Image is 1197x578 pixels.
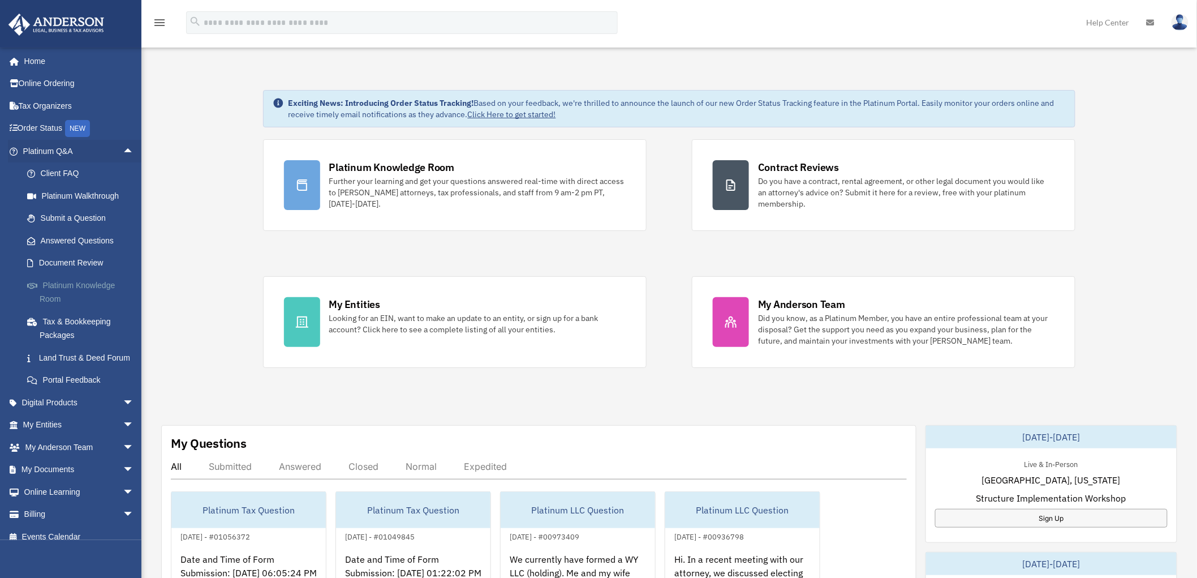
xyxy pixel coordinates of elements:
[16,185,151,207] a: Platinum Walkthrough
[1015,457,1087,469] div: Live & In-Person
[16,310,151,346] a: Tax & Bookkeeping Packages
[464,461,507,472] div: Expedited
[329,175,626,209] div: Further your learning and get your questions answered real-time with direct access to [PERSON_NAM...
[758,312,1054,346] div: Did you know, as a Platinum Member, you have an entire professional team at your disposal? Get th...
[501,492,655,528] div: Platinum LLC Question
[189,15,201,28] i: search
[123,459,145,482] span: arrow_drop_down
[665,492,820,528] div: Platinum LLC Question
[8,503,151,526] a: Billingarrow_drop_down
[336,530,424,542] div: [DATE] - #01049845
[8,95,151,117] a: Tax Organizers
[153,16,166,29] i: menu
[8,459,151,481] a: My Documentsarrow_drop_down
[692,276,1075,368] a: My Anderson Team Did you know, as a Platinum Member, you have an entire professional team at your...
[8,117,151,140] a: Order StatusNEW
[123,481,145,504] span: arrow_drop_down
[123,503,145,526] span: arrow_drop_down
[171,530,259,542] div: [DATE] - #01056372
[8,50,145,72] a: Home
[209,461,252,472] div: Submitted
[976,491,1126,505] span: Structure Implementation Workshop
[8,414,151,436] a: My Entitiesarrow_drop_down
[16,274,151,310] a: Platinum Knowledge Room
[926,426,1177,448] div: [DATE]-[DATE]
[123,414,145,437] span: arrow_drop_down
[263,276,647,368] a: My Entities Looking for an EIN, want to make an update to an entity, or sign up for a bank accoun...
[329,160,455,174] div: Platinum Knowledge Room
[926,553,1177,575] div: [DATE]-[DATE]
[171,492,326,528] div: Platinum Tax Question
[329,312,626,335] div: Looking for an EIN, want to make an update to an entity, or sign up for a bank account? Click her...
[348,461,378,472] div: Closed
[16,229,151,252] a: Answered Questions
[8,72,151,95] a: Online Ordering
[5,14,107,36] img: Anderson Advisors Platinum Portal
[16,252,151,275] a: Document Review
[8,481,151,503] a: Online Learningarrow_drop_down
[16,346,151,369] a: Land Trust & Deed Forum
[758,175,1054,209] div: Do you have a contract, rental agreement, or other legal document you would like an attorney's ad...
[935,509,1168,528] a: Sign Up
[468,109,556,119] a: Click Here to get started!
[692,139,1075,231] a: Contract Reviews Do you have a contract, rental agreement, or other legal document you would like...
[171,435,247,452] div: My Questions
[8,525,151,548] a: Events Calendar
[16,369,151,392] a: Portal Feedback
[982,473,1121,487] span: [GEOGRAPHIC_DATA], [US_STATE]
[123,391,145,414] span: arrow_drop_down
[329,297,380,311] div: My Entities
[501,530,588,542] div: [DATE] - #00973409
[8,140,151,162] a: Platinum Q&Aarrow_drop_up
[406,461,437,472] div: Normal
[171,461,182,472] div: All
[8,391,151,414] a: Digital Productsarrow_drop_down
[8,436,151,459] a: My Anderson Teamarrow_drop_down
[336,492,490,528] div: Platinum Tax Question
[758,160,839,174] div: Contract Reviews
[153,20,166,29] a: menu
[1172,14,1189,31] img: User Pic
[123,436,145,459] span: arrow_drop_down
[65,120,90,137] div: NEW
[16,207,151,230] a: Submit a Question
[16,162,151,185] a: Client FAQ
[263,139,647,231] a: Platinum Knowledge Room Further your learning and get your questions answered real-time with dire...
[279,461,321,472] div: Answered
[123,140,145,163] span: arrow_drop_up
[665,530,753,542] div: [DATE] - #00936798
[289,98,474,108] strong: Exciting News: Introducing Order Status Tracking!
[289,97,1066,120] div: Based on your feedback, we're thrilled to announce the launch of our new Order Status Tracking fe...
[758,297,845,311] div: My Anderson Team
